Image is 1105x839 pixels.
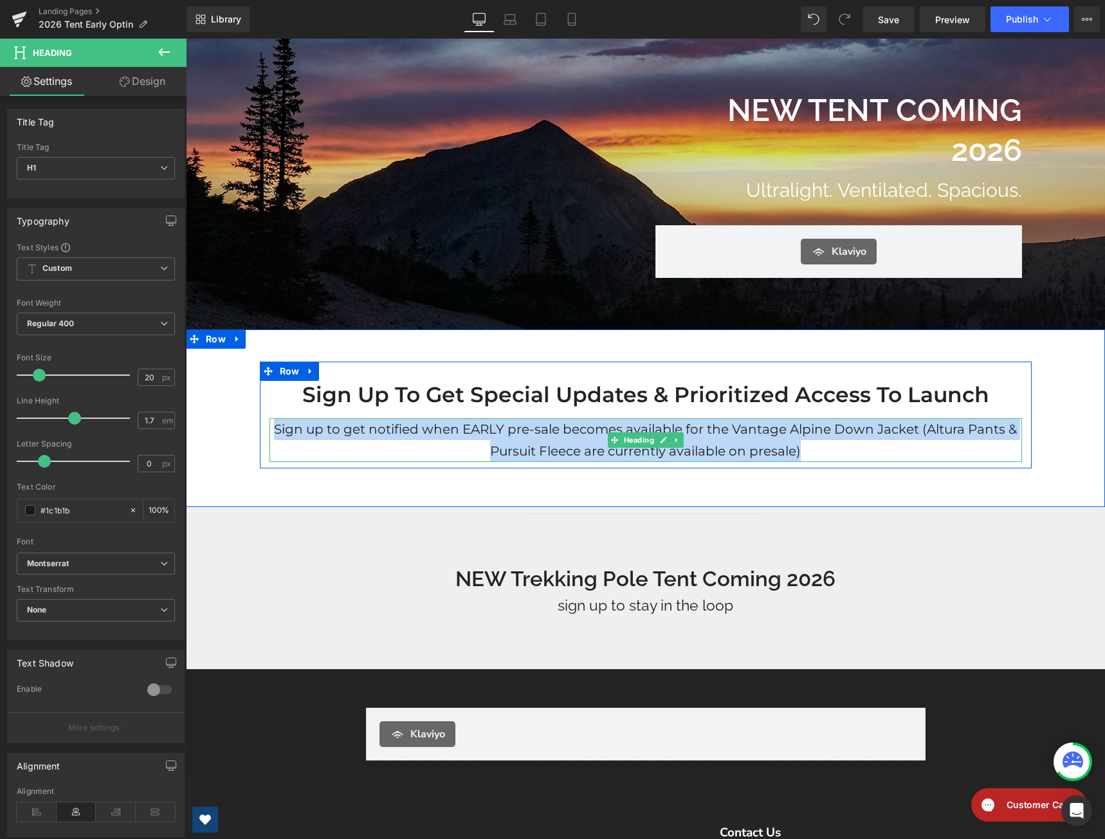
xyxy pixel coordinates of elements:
div: Font Weight [17,299,175,308]
div: Alignment [17,753,60,771]
button: Undo [801,6,826,32]
button: More [1074,6,1100,32]
b: None [27,605,47,614]
span: px [162,459,173,468]
div: Title Tag [17,109,55,127]
div: Text Color [17,483,175,492]
span: Klaviyo [224,688,259,703]
p: Ultralight. Ventilated. Spacious. [470,137,836,166]
a: Expand / Collapse [484,394,498,409]
a: Landing Pages [39,6,187,17]
a: Desktop [464,6,495,32]
button: More settings [8,712,184,742]
a: Mobile [556,6,587,32]
a: Design [96,67,189,96]
span: Klaviyo [646,205,680,221]
div: Enable [17,684,134,697]
a: New Library [187,6,250,32]
span: Save [878,13,899,26]
div: Letter Spacing [17,439,175,448]
div: Typography [17,208,69,226]
input: Color [41,503,123,517]
span: em [162,416,173,425]
div: Alignment [17,787,175,796]
span: Row [17,291,43,310]
div: Font [17,537,175,546]
button: Redo [832,6,857,32]
a: Expand / Collapse [116,323,133,342]
div: Title Tag [17,143,175,152]
button: Publish [991,6,1069,32]
b: H1 [27,163,36,172]
div: Font Size [17,353,175,362]
a: Laptop [495,6,525,32]
span: Heading [435,394,470,409]
h3: Contact Us [534,786,836,802]
div: Text Styles [17,242,175,252]
span: Publish [1006,14,1038,24]
span: px [162,373,173,382]
a: Tablet [525,6,556,32]
span: 2026 Tent Early Optin [39,19,133,30]
a: Preview [920,6,985,32]
a: Expand / Collapse [43,291,60,310]
b: Regular 400 [27,318,75,328]
h1: NEW TENT COMING 2026 [470,51,836,132]
h2: Sign up to get Special Updates & Prioritized access to Launch [84,342,836,370]
i: Montserrat [27,558,69,569]
span: Library [211,14,241,25]
h1: sign up to stay in the loop [222,555,698,579]
p: More settings [68,722,120,733]
div: % [143,499,174,522]
div: Line Height [17,396,175,405]
b: Custom [42,263,72,274]
iframe: Gorgias live chat messenger [779,745,906,788]
h2: NEW Trekking Pole Tent Coming 2026 [222,527,698,555]
a: Open Wishlist [6,768,32,794]
div: Text Transform [17,585,175,594]
span: Preview [935,13,970,26]
div: Text Shadow [17,650,73,668]
span: Heading [33,48,72,58]
div: Open Intercom Messenger [1061,795,1092,826]
span: Row [91,323,117,342]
